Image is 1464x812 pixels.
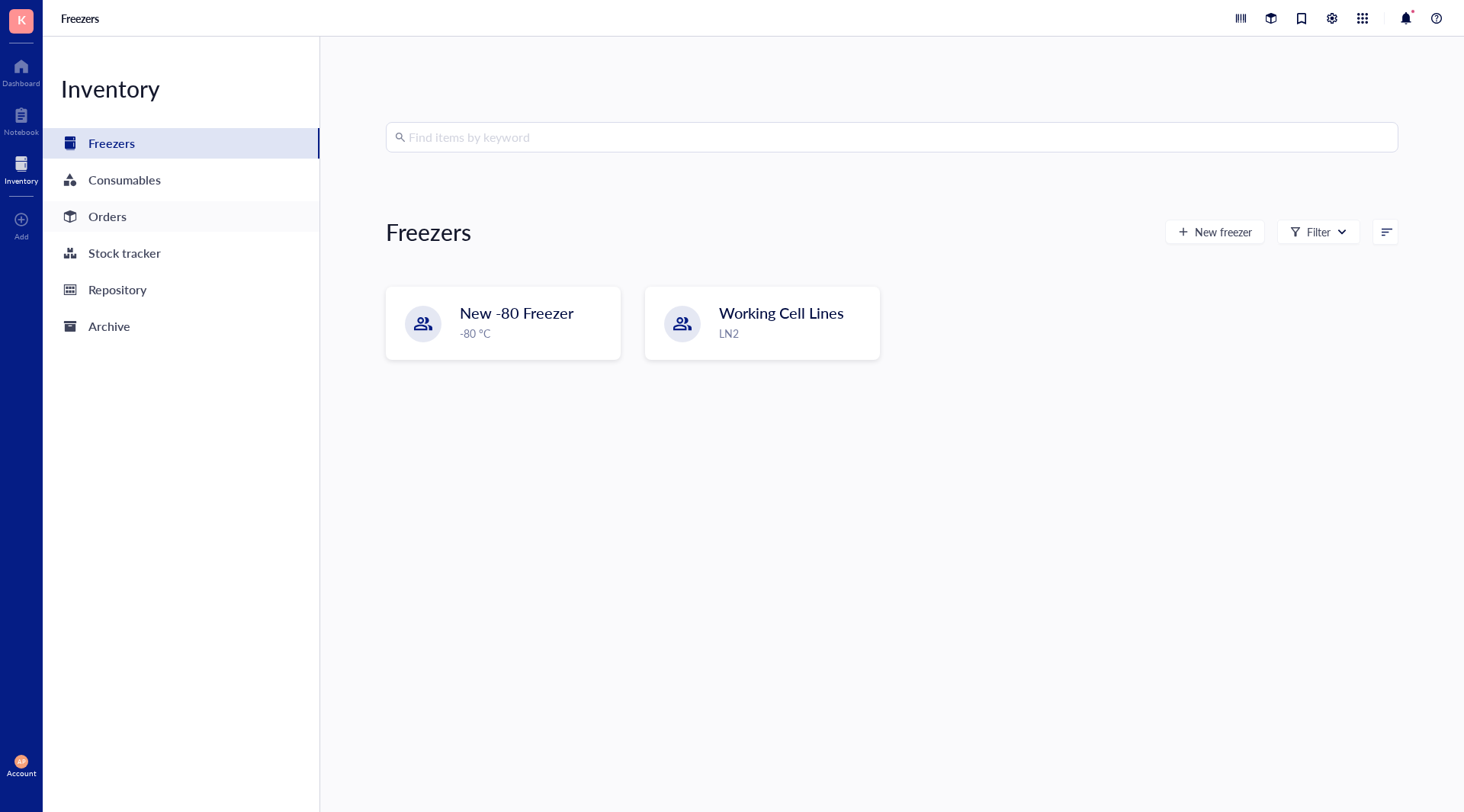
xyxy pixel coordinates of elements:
div: Add [14,232,29,241]
a: Freezers [61,11,102,25]
a: Repository [43,274,319,305]
div: Archive [88,316,130,337]
div: Notebook [4,127,39,136]
a: Dashboard [2,54,40,88]
span: K [18,10,26,29]
div: Account [7,769,37,778]
a: Consumables [43,165,319,195]
a: Notebook [4,103,39,136]
div: Freezers [386,217,471,247]
span: New -80 Freezer [460,302,573,323]
button: New freezer [1165,220,1265,244]
a: Freezers [43,128,319,159]
div: LN2 [719,325,870,342]
div: Orders [88,206,127,227]
span: AP [18,758,25,765]
a: Stock tracker [43,238,319,268]
a: Orders [43,201,319,232]
div: Freezers [88,133,135,154]
span: New freezer [1195,226,1252,238]
div: Consumables [88,169,161,191]
div: Inventory [43,73,319,104]
div: Stock tracker [88,242,161,264]
div: Inventory [5,176,38,185]
div: Repository [88,279,146,300]
a: Inventory [5,152,38,185]
div: Dashboard [2,79,40,88]
div: -80 °C [460,325,611,342]
div: Filter [1307,223,1331,240]
span: Working Cell Lines [719,302,844,323]
a: Archive [43,311,319,342]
